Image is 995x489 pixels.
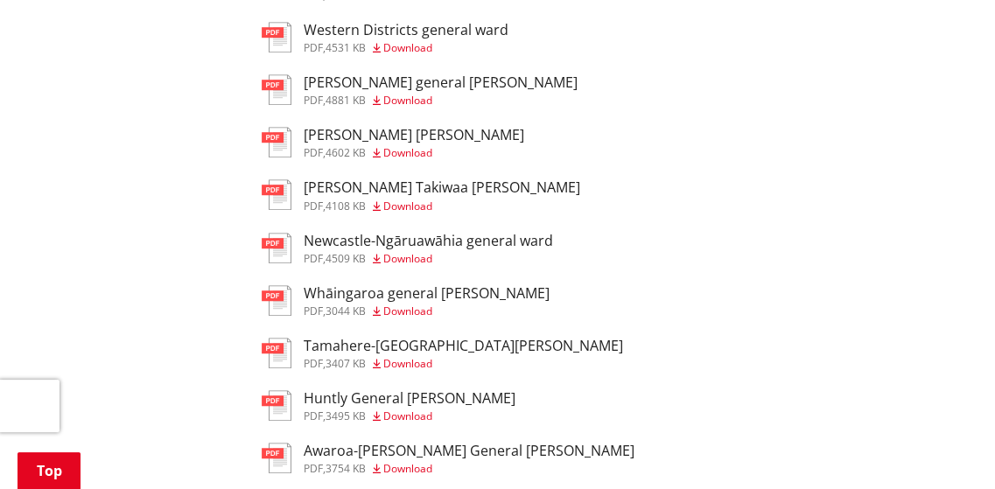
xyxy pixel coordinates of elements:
span: 3044 KB [326,304,366,318]
span: Download [383,199,432,213]
a: Huntly General [PERSON_NAME] pdf,3495 KB Download [262,390,515,422]
span: Download [383,461,432,476]
img: document-pdf.svg [262,390,291,421]
a: Western Districts general ward pdf,4531 KB Download [262,22,508,53]
span: 3754 KB [326,461,366,476]
span: pdf [304,40,323,55]
img: document-pdf.svg [262,74,291,105]
h3: Newcastle-Ngāruawāhia general ward [304,233,553,249]
a: [PERSON_NAME] general [PERSON_NAME] pdf,4881 KB Download [262,74,578,106]
span: 4108 KB [326,199,366,213]
div: , [304,464,634,474]
span: 4531 KB [326,40,366,55]
div: , [304,201,580,212]
h3: Tamahere-[GEOGRAPHIC_DATA][PERSON_NAME] [304,338,623,354]
span: pdf [304,409,323,423]
span: 3495 KB [326,409,366,423]
span: pdf [304,356,323,371]
div: , [304,43,508,53]
h3: Huntly General [PERSON_NAME] [304,390,515,407]
span: pdf [304,461,323,476]
span: 3407 KB [326,356,366,371]
h3: [PERSON_NAME] [PERSON_NAME] [304,127,524,143]
img: document-pdf.svg [262,443,291,473]
span: pdf [304,199,323,213]
img: document-pdf.svg [262,338,291,368]
img: document-pdf.svg [262,285,291,316]
div: , [304,254,553,264]
span: 4509 KB [326,251,366,266]
div: , [304,95,578,106]
div: , [304,359,623,369]
h3: Awaroa-[PERSON_NAME] General [PERSON_NAME] [304,443,634,459]
img: document-pdf.svg [262,22,291,52]
span: pdf [304,145,323,160]
div: , [304,411,515,422]
h3: Whāingaroa general [PERSON_NAME] [304,285,550,302]
span: Download [383,40,432,55]
span: 4602 KB [326,145,366,160]
a: Whāingaroa general [PERSON_NAME] pdf,3044 KB Download [262,285,550,317]
span: pdf [304,304,323,318]
span: Download [383,93,432,108]
div: , [304,306,550,317]
h3: Western Districts general ward [304,22,508,38]
span: pdf [304,251,323,266]
a: Newcastle-Ngāruawāhia general ward pdf,4509 KB Download [262,233,553,264]
img: document-pdf.svg [262,233,291,263]
a: Tamahere-[GEOGRAPHIC_DATA][PERSON_NAME] pdf,3407 KB Download [262,338,623,369]
iframe: Messenger Launcher [914,416,977,479]
span: 4881 KB [326,93,366,108]
a: [PERSON_NAME] [PERSON_NAME] pdf,4602 KB Download [262,127,524,158]
a: Awaroa-[PERSON_NAME] General [PERSON_NAME] pdf,3754 KB Download [262,443,634,474]
span: Download [383,356,432,371]
img: document-pdf.svg [262,127,291,157]
span: pdf [304,93,323,108]
div: , [304,148,524,158]
span: Download [383,251,432,266]
a: [PERSON_NAME] Takiwaa [PERSON_NAME] pdf,4108 KB Download [262,179,580,211]
img: document-pdf.svg [262,179,291,210]
a: Top [18,452,81,489]
span: Download [383,409,432,423]
h3: [PERSON_NAME] Takiwaa [PERSON_NAME] [304,179,580,196]
span: Download [383,145,432,160]
span: Download [383,304,432,318]
h3: [PERSON_NAME] general [PERSON_NAME] [304,74,578,91]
